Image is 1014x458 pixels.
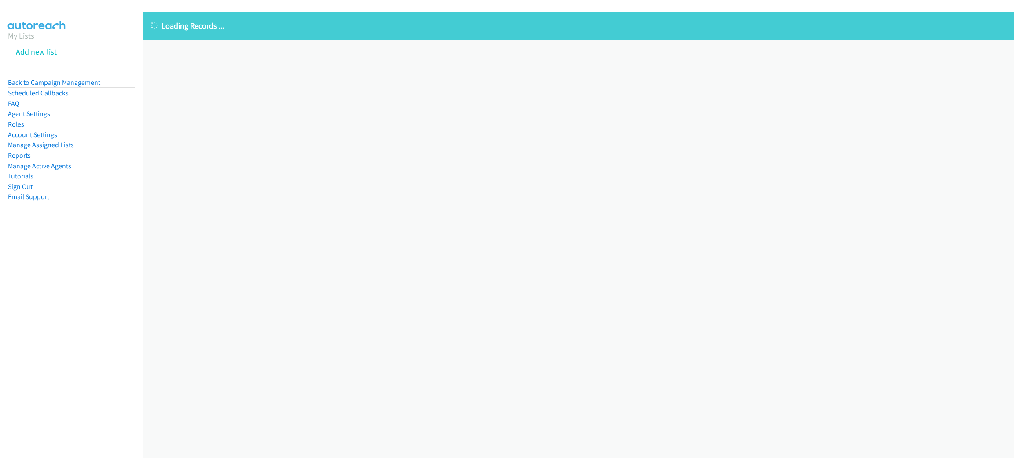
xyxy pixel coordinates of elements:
a: FAQ [8,99,19,108]
a: Add new list [16,47,57,57]
a: Agent Settings [8,109,50,118]
a: Manage Active Agents [8,162,71,170]
a: Account Settings [8,131,57,139]
a: Manage Assigned Lists [8,141,74,149]
a: Roles [8,120,24,128]
a: Tutorials [8,172,33,180]
a: Back to Campaign Management [8,78,100,87]
a: Reports [8,151,31,160]
a: My Lists [8,31,34,41]
p: Loading Records ... [151,20,1006,32]
a: Email Support [8,193,49,201]
a: Sign Out [8,182,33,191]
a: Scheduled Callbacks [8,89,69,97]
